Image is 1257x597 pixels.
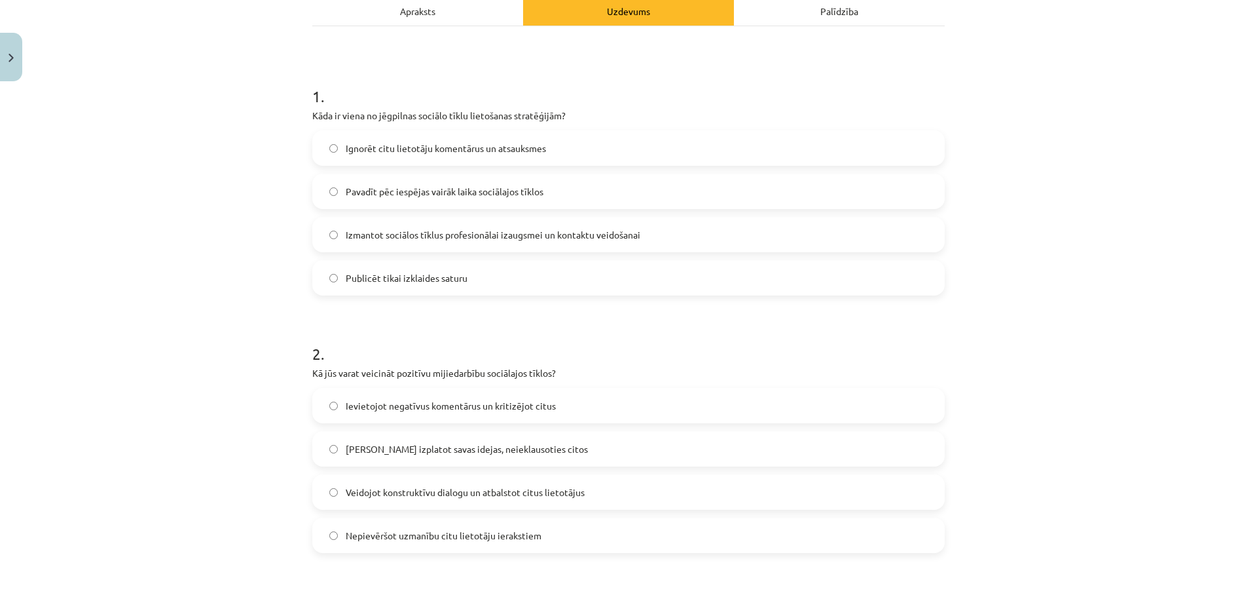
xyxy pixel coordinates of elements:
h1: 2 . [312,322,945,362]
input: Ievietojot negatīvus komentārus un kritizējot citus [329,402,338,410]
input: Nepievēršot uzmanību citu lietotāju ierakstiem [329,531,338,540]
h1: 1 . [312,64,945,105]
span: Publicēt tikai izklaides saturu [346,271,467,285]
input: Pavadīt pēc iespējas vairāk laika sociālajos tīklos [329,187,338,196]
input: Ignorēt citu lietotāju komentārus un atsauksmes [329,144,338,153]
input: [PERSON_NAME] izplatot savas idejas, neieklausoties citos [329,445,338,453]
img: icon-close-lesson-0947bae3869378f0d4975bcd49f059093ad1ed9edebbc8119c70593378902aed.svg [9,54,14,62]
p: Kāda ir viena no jēgpilnas sociālo tīklu lietošanas stratēģijām? [312,109,945,123]
span: Pavadīt pēc iespējas vairāk laika sociālajos tīklos [346,185,543,199]
span: Izmantot sociālos tīklus profesionālai izaugsmei un kontaktu veidošanai [346,228,640,242]
span: Nepievēršot uzmanību citu lietotāju ierakstiem [346,529,541,543]
span: Ignorēt citu lietotāju komentārus un atsauksmes [346,142,546,155]
input: Veidojot konstruktīvu dialogu un atbalstot citus lietotājus [329,488,338,497]
span: Ievietojot negatīvus komentārus un kritizējot citus [346,399,556,413]
p: Kā jūs varat veicināt pozitīvu mijiedarbību sociālajos tīklos? [312,366,945,380]
input: Publicēt tikai izklaides saturu [329,274,338,282]
input: Izmantot sociālos tīklus profesionālai izaugsmei un kontaktu veidošanai [329,231,338,239]
span: Veidojot konstruktīvu dialogu un atbalstot citus lietotājus [346,486,585,499]
span: [PERSON_NAME] izplatot savas idejas, neieklausoties citos [346,442,588,456]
